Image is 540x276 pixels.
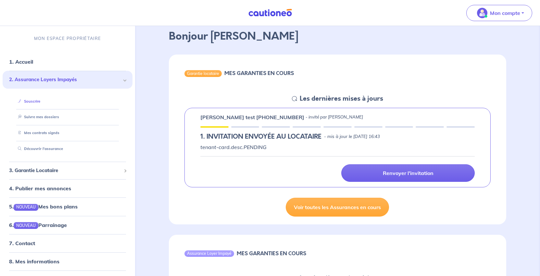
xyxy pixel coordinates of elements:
[9,185,71,192] a: 4. Publier mes annonces
[286,198,389,217] a: Voir toutes les Assurances en cours
[9,240,35,246] a: 7. Contact
[3,219,132,232] div: 6.NOUVEAUParrainage
[237,250,306,257] h6: MES GARANTIES EN COURS
[246,9,295,17] img: Cautioneo
[383,170,433,176] p: Renvoyer l'invitation
[9,58,33,65] a: 1. Accueil
[200,133,475,141] div: state: PENDING, Context: IN-LANDLORD
[184,70,222,77] div: Garantie locataire
[9,76,121,83] span: 2. Assurance Loyers Impayés
[15,131,59,135] a: Mes contrats signés
[10,112,125,122] div: Suivre mes dossiers
[3,55,132,68] div: 1. Accueil
[3,71,132,89] div: 2. Assurance Loyers Impayés
[10,96,125,107] div: Souscrire
[10,128,125,138] div: Mes contrats signés
[324,133,380,140] p: - mis à jour le [DATE] 16:43
[9,222,67,228] a: 6.NOUVEAUParrainage
[306,114,363,120] p: - invité par [PERSON_NAME]
[10,144,125,154] div: Découvrir l'assurance
[477,8,487,18] img: illu_account_valid_menu.svg
[3,164,132,177] div: 3. Garantie Locataire
[341,164,475,182] a: Renvoyer l'invitation
[34,35,101,42] p: MON ESPACE PROPRIÉTAIRE
[15,146,63,151] a: Découvrir l'assurance
[200,113,304,121] p: [PERSON_NAME] test [PHONE_NUMBER]
[3,237,132,250] div: 7. Contact
[15,99,40,104] a: Souscrire
[490,9,520,17] p: Mon compte
[3,200,132,213] div: 5.NOUVEAUMes bons plans
[9,258,59,265] a: 8. Mes informations
[300,95,383,103] h5: Les dernières mises à jours
[15,115,59,119] a: Suivre mes dossiers
[9,203,78,210] a: 5.NOUVEAUMes bons plans
[184,250,234,257] div: Assurance Loyer Impayé
[200,143,475,151] p: tenant-card.desc.PENDING
[169,29,506,44] p: Bonjour [PERSON_NAME]
[3,255,132,268] div: 8. Mes informations
[224,70,294,76] h6: MES GARANTIES EN COURS
[466,5,532,21] button: illu_account_valid_menu.svgMon compte
[9,167,121,174] span: 3. Garantie Locataire
[3,182,132,195] div: 4. Publier mes annonces
[200,133,321,141] h5: 1.︎ INVITATION ENVOYÉE AU LOCATAIRE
